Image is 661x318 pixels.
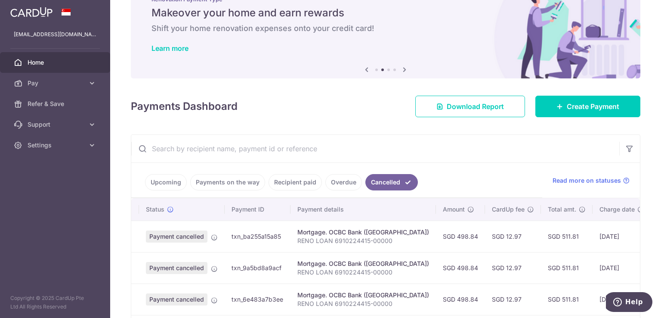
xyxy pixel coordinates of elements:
[190,174,265,190] a: Payments on the way
[269,174,322,190] a: Recipient paid
[28,120,84,129] span: Support
[225,198,290,221] th: Payment ID
[297,259,429,268] div: Mortgage. OCBC Bank ([GEOGRAPHIC_DATA])
[365,174,418,190] a: Cancelled
[436,252,485,284] td: SGD 498.84
[225,221,290,252] td: txn_ba255a15a85
[151,6,620,20] h5: Makeover your home and earn rewards
[14,30,96,39] p: [EMAIL_ADDRESS][DOMAIN_NAME]
[599,205,635,214] span: Charge date
[447,101,504,112] span: Download Report
[436,221,485,252] td: SGD 498.84
[553,176,630,185] a: Read more on statuses
[146,205,164,214] span: Status
[485,284,541,315] td: SGD 12.97
[297,268,429,277] p: RENO LOAN 6910224415-00000
[325,174,362,190] a: Overdue
[436,284,485,315] td: SGD 498.84
[10,7,53,17] img: CardUp
[297,237,429,245] p: RENO LOAN 6910224415-00000
[225,284,290,315] td: txn_6e483a7b3ee
[146,262,207,274] span: Payment cancelled
[593,252,651,284] td: [DATE]
[131,99,238,114] h4: Payments Dashboard
[297,228,429,237] div: Mortgage. OCBC Bank ([GEOGRAPHIC_DATA])
[28,141,84,150] span: Settings
[28,79,84,87] span: Pay
[567,101,619,112] span: Create Payment
[485,221,541,252] td: SGD 12.97
[28,100,84,108] span: Refer & Save
[492,205,525,214] span: CardUp fee
[290,198,436,221] th: Payment details
[593,284,651,315] td: [DATE]
[151,44,188,53] a: Learn more
[297,299,429,308] p: RENO LOAN 6910224415-00000
[548,205,576,214] span: Total amt.
[146,293,207,306] span: Payment cancelled
[443,205,465,214] span: Amount
[541,221,593,252] td: SGD 511.81
[151,23,620,34] h6: Shift your home renovation expenses onto your credit card!
[606,292,652,314] iframe: Opens a widget where you can find more information
[593,221,651,252] td: [DATE]
[28,58,84,67] span: Home
[225,252,290,284] td: txn_9a5bd8a9acf
[485,252,541,284] td: SGD 12.97
[415,96,525,117] a: Download Report
[297,291,429,299] div: Mortgage. OCBC Bank ([GEOGRAPHIC_DATA])
[131,135,619,162] input: Search by recipient name, payment id or reference
[541,252,593,284] td: SGD 511.81
[145,174,187,190] a: Upcoming
[146,231,207,243] span: Payment cancelled
[553,176,621,185] span: Read more on statuses
[535,96,640,117] a: Create Payment
[541,284,593,315] td: SGD 511.81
